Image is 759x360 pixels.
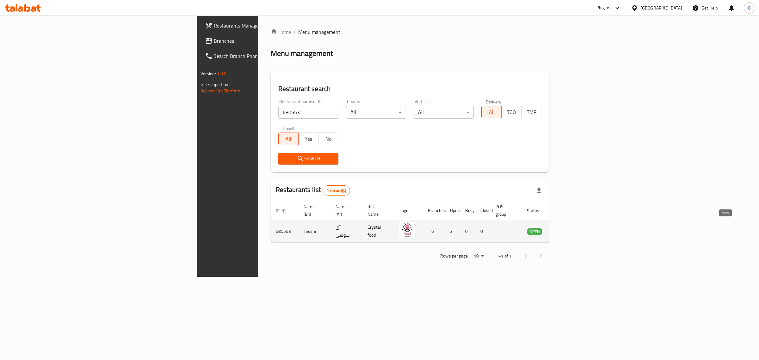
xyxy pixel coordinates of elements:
div: [GEOGRAPHIC_DATA] [640,4,682,11]
span: TMP [524,108,539,117]
div: All [346,106,406,119]
span: Version: [201,70,216,78]
button: TGO [501,106,521,118]
span: Status [527,207,547,214]
span: Search [283,155,333,163]
span: Yes [301,134,316,144]
th: Open [445,201,460,220]
div: All [414,106,474,119]
a: Restaurants Management [200,18,324,33]
span: Branches [214,37,319,45]
span: Name (En) [304,203,323,218]
button: Yes [298,133,318,145]
span: All [281,134,296,144]
th: Logo [394,201,423,220]
td: 3 [445,220,460,243]
td: Crystal food [362,220,394,243]
span: POS group [496,203,514,218]
span: ID [276,207,288,214]
span: OPEN [527,228,542,235]
h2: Menu management [271,48,333,59]
span: No [321,134,336,144]
span: 1 record(s) [323,188,350,194]
th: Closed [475,201,491,220]
td: 0 [475,220,491,243]
td: 0 [460,220,475,243]
span: Restaurants Management [214,22,319,29]
span: Ref. Name [367,203,387,218]
th: Branches [423,201,445,220]
span: Get support on: [201,80,230,89]
button: All [278,133,299,145]
div: Plugins [596,4,610,12]
button: No [318,133,338,145]
div: Total records count [323,185,350,196]
h2: Restaurant search [278,84,542,94]
span: G [748,4,751,11]
div: Export file [531,183,546,198]
img: I Sushi [399,222,415,238]
label: Upsell [283,126,294,131]
p: Rows per page: [440,252,469,260]
span: TGO [504,108,519,117]
span: Name (Ar) [336,203,355,218]
span: Search Branch Phone [214,52,319,60]
button: All [481,106,502,118]
th: Busy [460,201,475,220]
label: Delivery [486,99,502,104]
input: Search for restaurant name or ID.. [278,106,338,119]
td: 6 [423,220,445,243]
a: Search Branch Phone [200,48,324,64]
button: Search [278,153,338,164]
td: آي سوشي [330,220,362,243]
nav: breadcrumb [271,28,549,36]
button: TMP [521,106,541,118]
span: 1.0.0 [217,70,227,78]
div: Rows per page: [471,251,486,261]
a: Support.OpsPlatform [201,87,241,95]
table: enhanced table [271,201,577,243]
h2: Restaurants list [276,185,350,196]
span: All [484,108,499,117]
p: 1-1 of 1 [497,252,512,260]
a: Branches [200,33,324,48]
